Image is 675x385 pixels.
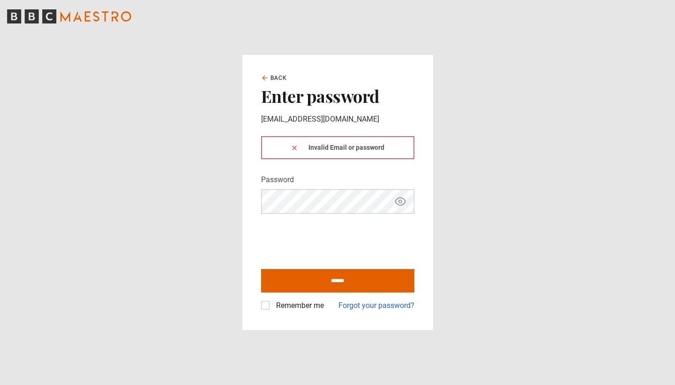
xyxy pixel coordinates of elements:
button: Show password [392,193,408,210]
p: [EMAIL_ADDRESS][DOMAIN_NAME] [261,114,414,125]
h2: Enter password [261,86,414,106]
a: Back [261,74,287,82]
label: Remember me [272,300,324,311]
svg: BBC Maestro [7,9,131,23]
a: Forgot your password? [338,300,414,311]
span: Back [270,74,287,82]
label: Password [261,174,294,185]
iframe: reCAPTCHA [261,221,404,258]
div: Invalid Email or password [261,136,414,159]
